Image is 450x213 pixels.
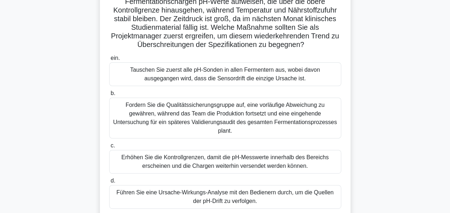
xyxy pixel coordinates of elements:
[109,62,341,86] div: Tauschen Sie zuerst alle pH-Sonden in allen Fermentern aus, wobei davon ausgegangen wird, dass di...
[109,98,341,138] div: Fordern Sie die Qualitätssicherungsgruppe auf, eine vorläufige Abweichung zu gewähren, während da...
[111,90,115,96] span: b.
[111,142,115,148] span: c.
[111,55,120,61] span: ein.
[109,150,341,174] div: Erhöhen Sie die Kontrollgrenzen, damit die pH-Messwerte innerhalb des Bereichs erscheinen und die...
[109,185,341,209] div: Führen Sie eine Ursache-Wirkungs-Analyse mit den Bedienern durch, um die Quellen der pH-Drift zu ...
[111,177,115,184] span: d.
